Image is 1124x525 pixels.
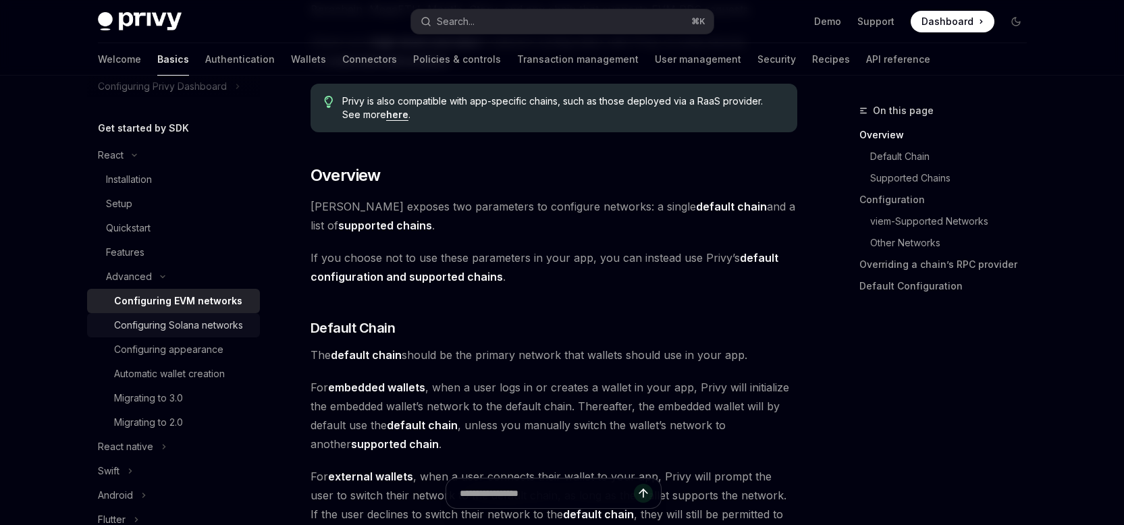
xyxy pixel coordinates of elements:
[814,15,841,28] a: Demo
[338,219,432,233] a: supported chains
[342,94,783,121] span: Privy is also compatible with app-specific chains, such as those deployed via a RaaS provider. Se...
[696,200,767,213] strong: default chain
[87,313,260,337] a: Configuring Solana networks
[870,146,1038,167] a: Default Chain
[338,219,432,232] strong: supported chains
[205,43,275,76] a: Authentication
[870,211,1038,232] a: viem-Supported Networks
[387,418,458,432] strong: default chain
[114,414,183,431] div: Migrating to 2.0
[859,124,1038,146] a: Overview
[413,43,501,76] a: Policies & controls
[87,289,260,313] a: Configuring EVM networks
[114,366,225,382] div: Automatic wallet creation
[311,378,797,453] span: For , when a user logs in or creates a wallet in your app, Privy will initialize the embedded wal...
[859,189,1038,211] a: Configuration
[106,269,152,285] div: Advanced
[328,470,413,483] strong: external wallets
[859,254,1038,275] a: Overriding a chain’s RPC provider
[114,317,243,333] div: Configuring Solana networks
[157,43,189,76] a: Basics
[114,293,242,309] div: Configuring EVM networks
[655,43,741,76] a: User management
[517,43,639,76] a: Transaction management
[98,439,153,455] div: React native
[857,15,894,28] a: Support
[98,120,189,136] h5: Get started by SDK
[311,197,797,235] span: [PERSON_NAME] exposes two parameters to configure networks: a single and a list of .
[87,192,260,216] a: Setup
[114,390,183,406] div: Migrating to 3.0
[351,437,439,451] strong: supported chain
[921,15,973,28] span: Dashboard
[911,11,994,32] a: Dashboard
[87,337,260,362] a: Configuring appearance
[324,96,333,108] svg: Tip
[87,167,260,192] a: Installation
[331,348,402,362] strong: default chain
[311,248,797,286] span: If you choose not to use these parameters in your app, you can instead use Privy’s .
[691,16,705,27] span: ⌘ K
[311,346,797,364] span: The should be the primary network that wallets should use in your app.
[866,43,930,76] a: API reference
[98,147,124,163] div: React
[328,381,425,394] strong: embedded wallets
[634,484,653,503] button: Send message
[1005,11,1027,32] button: Toggle dark mode
[87,410,260,435] a: Migrating to 2.0
[859,275,1038,297] a: Default Configuration
[411,9,714,34] button: Search...⌘K
[870,232,1038,254] a: Other Networks
[342,43,397,76] a: Connectors
[114,341,223,358] div: Configuring appearance
[386,109,408,121] a: here
[291,43,326,76] a: Wallets
[87,240,260,265] a: Features
[98,487,133,503] div: Android
[311,319,396,337] span: Default Chain
[98,43,141,76] a: Welcome
[106,244,144,260] div: Features
[98,463,119,479] div: Swift
[106,196,132,212] div: Setup
[87,362,260,386] a: Automatic wallet creation
[98,12,182,31] img: dark logo
[873,103,934,119] span: On this page
[870,167,1038,189] a: Supported Chains
[696,200,767,214] a: default chain
[87,216,260,240] a: Quickstart
[351,437,439,451] a: supported chain
[437,13,475,30] div: Search...
[106,171,152,188] div: Installation
[757,43,796,76] a: Security
[106,220,151,236] div: Quickstart
[812,43,850,76] a: Recipes
[87,386,260,410] a: Migrating to 3.0
[311,165,381,186] span: Overview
